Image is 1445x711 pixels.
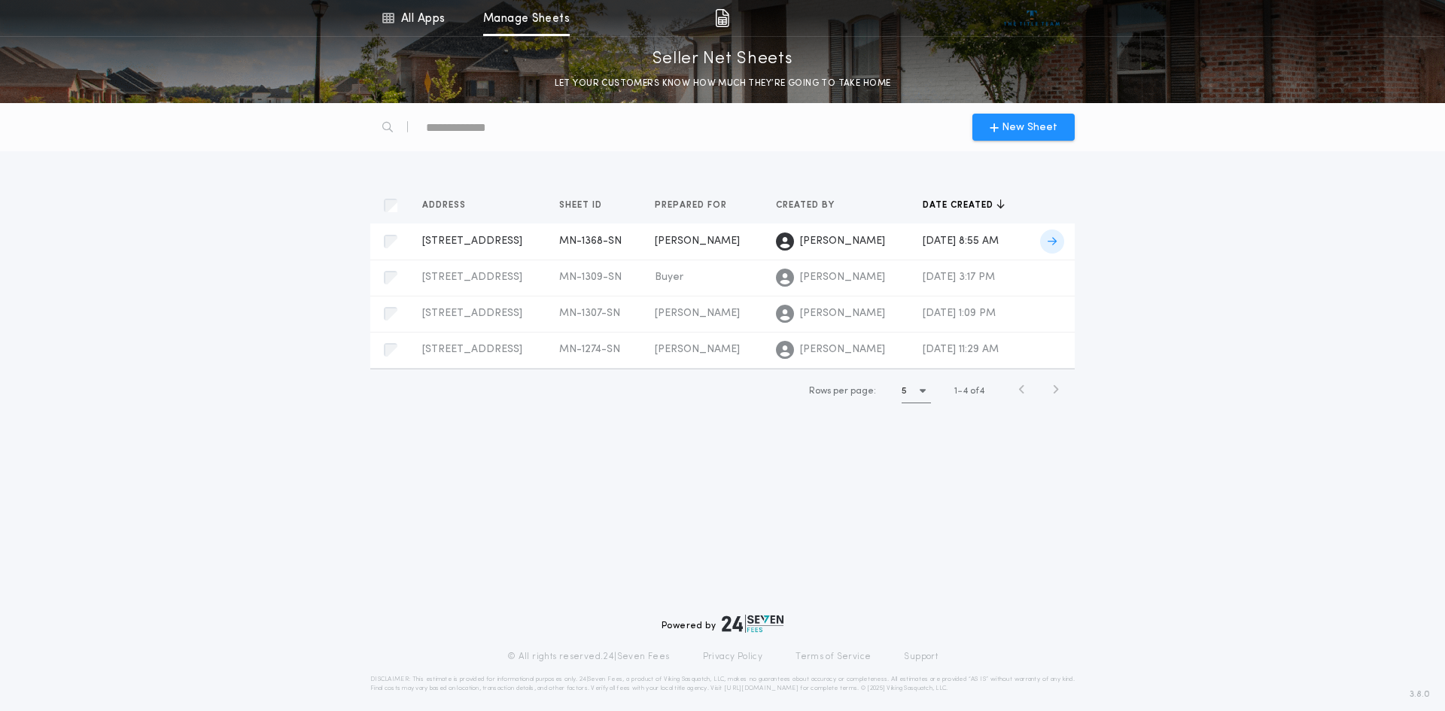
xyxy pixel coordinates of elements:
[422,308,522,319] span: [STREET_ADDRESS]
[923,272,995,283] span: [DATE] 3:17 PM
[796,651,871,663] a: Terms of Service
[559,344,620,355] span: MN-1274-SN
[662,615,783,633] div: Powered by
[653,47,793,71] p: Seller Net Sheets
[809,387,876,396] span: Rows per page:
[370,675,1075,693] p: DISCLAIMER: This estimate is provided for informational purposes only. 24|Seven Fees, a product o...
[776,199,838,211] span: Created by
[422,344,522,355] span: [STREET_ADDRESS]
[422,199,469,211] span: Address
[800,306,885,321] span: [PERSON_NAME]
[954,387,957,396] span: 1
[507,651,670,663] p: © All rights reserved. 24|Seven Fees
[923,199,996,211] span: Date created
[655,235,740,247] span: [PERSON_NAME]
[923,235,999,247] span: [DATE] 8:55 AM
[559,308,620,319] span: MN-1307-SN
[559,235,622,247] span: MN-1368-SN
[555,76,891,91] p: LET YOUR CUSTOMERS KNOW HOW MUCH THEY’RE GOING TO TAKE HOME
[800,342,885,357] span: [PERSON_NAME]
[724,685,799,691] a: [URL][DOMAIN_NAME]
[970,384,984,398] span: of 4
[1410,688,1430,701] span: 3.8.0
[923,308,996,319] span: [DATE] 1:09 PM
[559,272,622,283] span: MN-1309-SN
[800,234,885,249] span: [PERSON_NAME]
[904,651,938,663] a: Support
[923,198,1005,213] button: Date created
[1004,11,1060,26] img: vs-icon
[559,198,613,213] button: Sheet ID
[655,272,683,283] span: Buyer
[800,270,885,285] span: [PERSON_NAME]
[422,272,522,283] span: [STREET_ADDRESS]
[722,615,783,633] img: logo
[963,387,968,396] span: 4
[902,379,931,403] button: 5
[655,344,740,355] span: [PERSON_NAME]
[902,384,907,399] h1: 5
[703,651,763,663] a: Privacy Policy
[655,199,730,211] span: Prepared for
[776,198,846,213] button: Created by
[972,114,1075,141] button: New Sheet
[715,9,729,27] img: img
[422,235,522,247] span: [STREET_ADDRESS]
[559,199,605,211] span: Sheet ID
[655,308,740,319] span: [PERSON_NAME]
[422,198,477,213] button: Address
[1002,120,1057,135] span: New Sheet
[923,344,999,355] span: [DATE] 11:29 AM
